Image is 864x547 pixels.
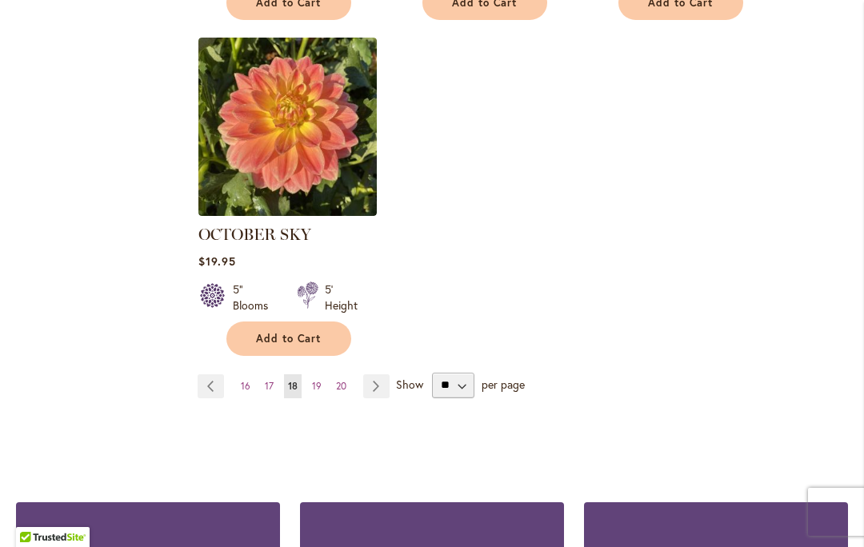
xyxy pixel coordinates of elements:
[198,225,311,244] a: OCTOBER SKY
[237,374,254,398] a: 16
[336,380,346,392] span: 20
[198,204,377,219] a: October Sky
[261,374,278,398] a: 17
[198,38,377,216] img: October Sky
[241,380,250,392] span: 16
[396,376,423,391] span: Show
[332,374,350,398] a: 20
[288,380,298,392] span: 18
[325,281,358,313] div: 5' Height
[198,254,236,269] span: $19.95
[312,380,322,392] span: 19
[308,374,326,398] a: 19
[265,380,274,392] span: 17
[12,490,57,535] iframe: Launch Accessibility Center
[233,281,278,313] div: 5" Blooms
[256,332,322,345] span: Add to Cart
[226,321,351,356] button: Add to Cart
[482,376,525,391] span: per page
